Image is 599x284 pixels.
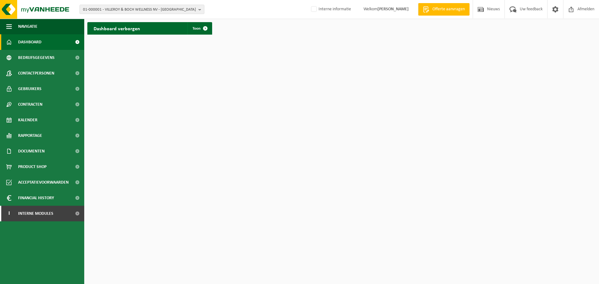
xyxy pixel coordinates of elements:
[18,97,42,112] span: Contracten
[18,206,53,221] span: Interne modules
[18,50,55,65] span: Bedrijfsgegevens
[18,159,46,175] span: Product Shop
[377,7,409,12] strong: [PERSON_NAME]
[418,3,470,16] a: Offerte aanvragen
[83,5,196,14] span: 01-000001 - VILLEROY & BOCH WELLNESS NV - [GEOGRAPHIC_DATA]
[310,5,351,14] label: Interne informatie
[192,26,201,31] span: Toon
[18,19,37,34] span: Navigatie
[18,81,41,97] span: Gebruikers
[18,143,45,159] span: Documenten
[18,190,54,206] span: Financial History
[6,206,12,221] span: I
[18,128,42,143] span: Rapportage
[187,22,212,35] a: Toon
[18,65,54,81] span: Contactpersonen
[18,175,69,190] span: Acceptatievoorwaarden
[18,34,41,50] span: Dashboard
[80,5,204,14] button: 01-000001 - VILLEROY & BOCH WELLNESS NV - [GEOGRAPHIC_DATA]
[87,22,146,34] h2: Dashboard verborgen
[431,6,466,12] span: Offerte aanvragen
[18,112,37,128] span: Kalender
